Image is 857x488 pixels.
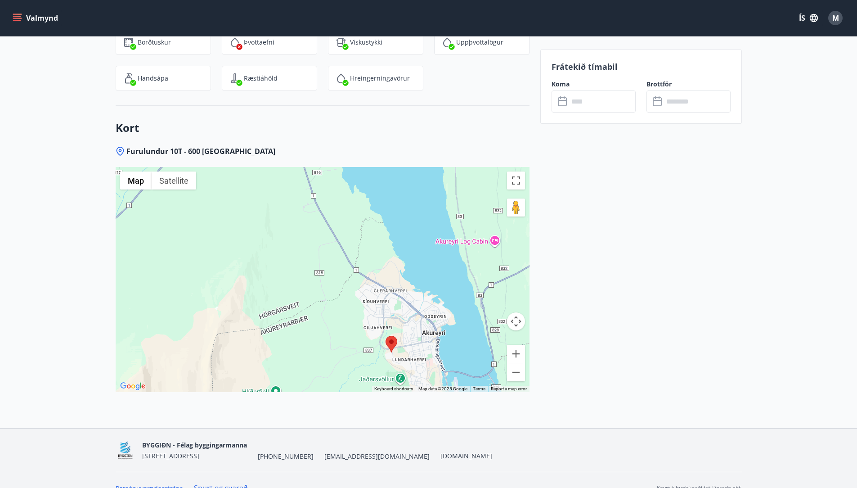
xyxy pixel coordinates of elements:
button: Show street map [120,172,152,190]
p: Þvottaefni [244,38,274,47]
span: [STREET_ADDRESS] [142,452,199,460]
button: menu [11,10,62,26]
img: Google [118,380,148,392]
button: Toggle fullscreen view [507,172,525,190]
p: Ræstiáhöld [244,74,278,83]
span: [PHONE_NUMBER] [258,452,314,461]
a: Report a map error [491,386,527,391]
button: Drag Pegman onto the map to open Street View [507,199,525,217]
label: Brottför [646,80,731,89]
button: Keyboard shortcuts [374,386,413,392]
img: PMt15zlZL5WN7A8x0Tvk8jOMlfrCEhCcZ99roZt4.svg [229,37,240,48]
button: Zoom in [507,345,525,363]
label: Koma [552,80,636,89]
a: [DOMAIN_NAME] [440,452,492,460]
span: [EMAIL_ADDRESS][DOMAIN_NAME] [324,452,430,461]
button: ÍS [794,10,823,26]
button: Zoom out [507,363,525,381]
img: 96TlfpxwFVHR6UM9o3HrTVSiAREwRYtsizir1BR0.svg [123,73,134,84]
img: IEMZxl2UAX2uiPqnGqR2ECYTbkBjM7IGMvKNT7zJ.svg [336,73,346,84]
h3: Kort [116,120,529,136]
a: Terms (opens in new tab) [473,386,485,391]
span: Furulundur 10T - 600 [GEOGRAPHIC_DATA] [126,146,275,156]
img: FQTGzxj9jDlMaBqrp2yyjtzD4OHIbgqFuIf1EfZm.svg [123,37,134,48]
p: Frátekið tímabil [552,61,731,72]
img: y5Bi4hK1jQC9cBVbXcWRSDyXCR2Ut8Z2VPlYjj17.svg [442,37,453,48]
p: Hreingerningavörur [350,74,410,83]
img: saOQRUK9k0plC04d75OSnkMeCb4WtbSIwuaOqe9o.svg [229,73,240,84]
button: M [825,7,846,29]
span: Map data ©2025 Google [418,386,467,391]
span: M [832,13,839,23]
button: Show satellite imagery [152,172,196,190]
p: Handsápa [138,74,168,83]
span: BYGGIÐN - Félag byggingarmanna [142,441,247,449]
p: Borðtuskur [138,38,171,47]
a: Open this area in Google Maps (opens a new window) [118,380,148,392]
p: Uppþvottalögur [456,38,503,47]
button: Map camera controls [507,312,525,330]
p: Viskustykki [350,38,382,47]
img: BKlGVmlTW1Qrz68WFGMFQUcXHWdQd7yePWMkvn3i.png [116,441,135,460]
img: tIVzTFYizac3SNjIS52qBBKOADnNn3qEFySneclv.svg [336,37,346,48]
